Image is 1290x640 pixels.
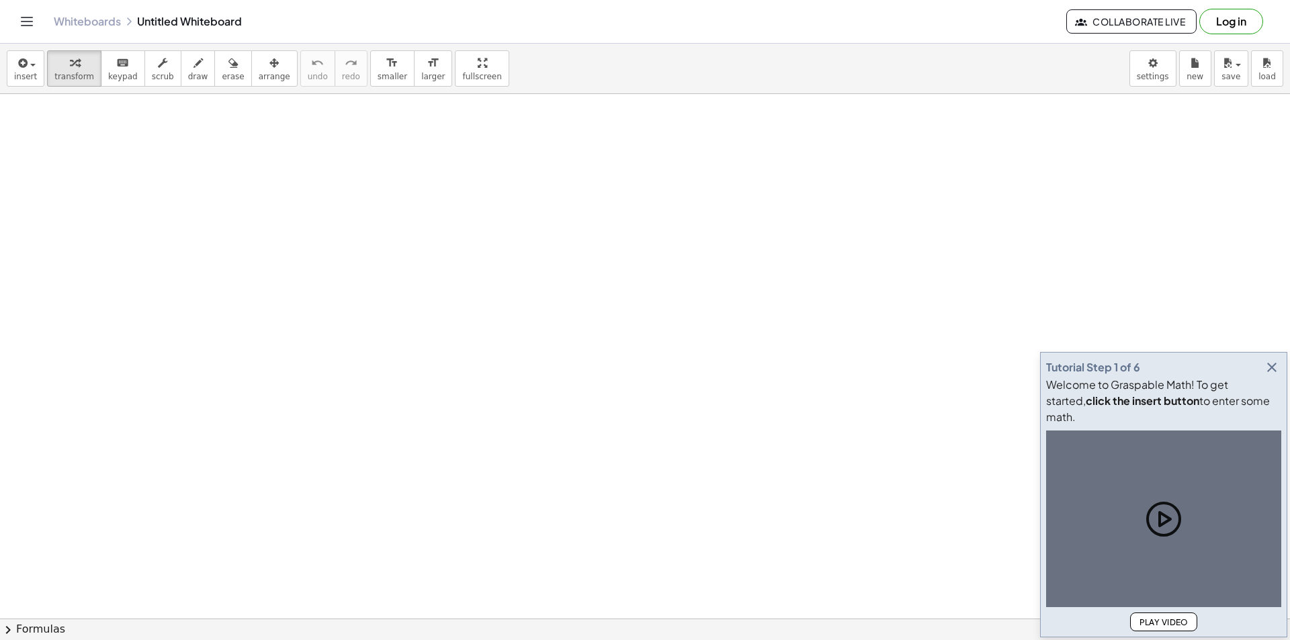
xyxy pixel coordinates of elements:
span: scrub [152,72,174,81]
button: fullscreen [455,50,509,87]
span: transform [54,72,94,81]
span: draw [188,72,208,81]
button: Collaborate Live [1066,9,1197,34]
button: insert [7,50,44,87]
button: transform [47,50,101,87]
button: format_sizelarger [414,50,452,87]
span: smaller [378,72,407,81]
button: load [1251,50,1283,87]
button: keyboardkeypad [101,50,145,87]
i: format_size [427,55,439,71]
i: format_size [386,55,398,71]
button: settings [1129,50,1176,87]
span: larger [421,72,445,81]
span: undo [308,72,328,81]
button: arrange [251,50,298,87]
button: format_sizesmaller [370,50,415,87]
span: settings [1137,72,1169,81]
span: redo [342,72,360,81]
button: draw [181,50,216,87]
span: new [1187,72,1203,81]
div: Tutorial Step 1 of 6 [1046,359,1140,375]
button: undoundo [300,50,335,87]
button: redoredo [335,50,368,87]
i: keyboard [116,55,129,71]
div: Welcome to Graspable Math! To get started, to enter some math. [1046,377,1281,425]
span: Play Video [1139,617,1189,627]
span: insert [14,72,37,81]
i: undo [311,55,324,71]
span: arrange [259,72,290,81]
span: erase [222,72,244,81]
i: redo [345,55,357,71]
button: Log in [1199,9,1263,34]
span: Collaborate Live [1078,15,1185,28]
span: save [1221,72,1240,81]
span: keypad [108,72,138,81]
button: Toggle navigation [16,11,38,32]
button: erase [214,50,251,87]
button: save [1214,50,1248,87]
a: Whiteboards [54,15,121,28]
button: new [1179,50,1211,87]
button: scrub [144,50,181,87]
b: click the insert button [1086,394,1199,408]
button: Play Video [1130,612,1197,631]
span: fullscreen [462,72,501,81]
span: load [1258,72,1276,81]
